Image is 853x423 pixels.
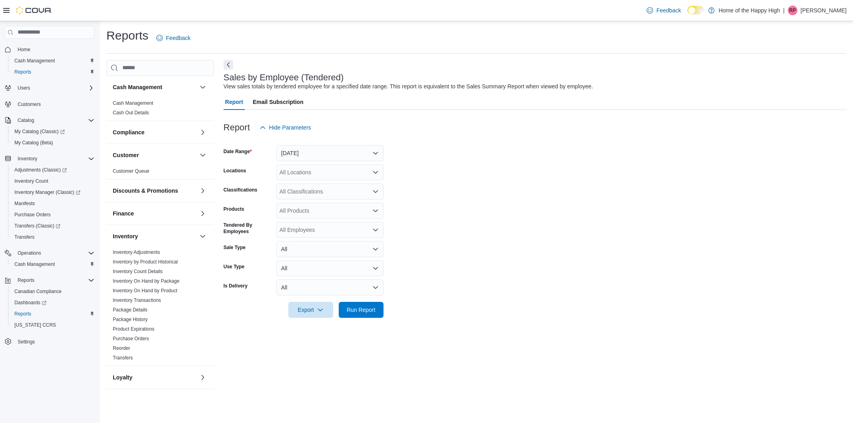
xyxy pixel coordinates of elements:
[8,297,98,308] a: Dashboards
[8,137,98,148] button: My Catalog (Beta)
[11,309,34,319] a: Reports
[113,373,196,381] button: Loyalty
[14,83,33,93] button: Users
[2,82,98,94] button: Users
[198,128,208,137] button: Compliance
[14,116,37,125] button: Catalog
[788,6,797,15] div: Rachel Power
[8,220,98,231] a: Transfers (Classic)
[113,269,163,274] a: Inventory Count Details
[11,232,38,242] a: Transfers
[113,326,154,332] span: Product Expirations
[14,58,55,64] span: Cash Management
[106,28,148,44] h1: Reports
[11,127,68,136] a: My Catalog (Classic)
[18,277,34,283] span: Reports
[2,335,98,347] button: Settings
[643,2,684,18] a: Feedback
[224,60,233,70] button: Next
[113,187,196,195] button: Discounts & Promotions
[113,128,144,136] h3: Compliance
[11,221,64,231] a: Transfers (Classic)
[113,110,149,116] a: Cash Out Details
[113,278,180,284] a: Inventory On Hand by Package
[113,168,149,174] a: Customer Queue
[8,126,98,137] a: My Catalog (Classic)
[11,176,94,186] span: Inventory Count
[8,286,98,297] button: Canadian Compliance
[8,164,98,176] a: Adjustments (Classic)
[18,156,37,162] span: Inventory
[113,316,148,323] span: Package History
[11,298,94,307] span: Dashboards
[11,287,94,296] span: Canadian Compliance
[198,186,208,196] button: Discounts & Promotions
[14,275,94,285] span: Reports
[224,263,244,270] label: Use Type
[113,100,153,106] span: Cash Management
[166,34,190,42] span: Feedback
[198,373,208,382] button: Loyalty
[11,67,34,77] a: Reports
[276,241,384,257] button: All
[113,151,196,159] button: Customer
[14,128,65,135] span: My Catalog (Classic)
[11,56,58,66] a: Cash Management
[198,209,208,218] button: Finance
[11,199,94,208] span: Manifests
[11,127,94,136] span: My Catalog (Classic)
[8,231,98,243] button: Transfers
[14,200,35,207] span: Manifests
[14,248,94,258] span: Operations
[14,337,38,347] a: Settings
[14,140,53,146] span: My Catalog (Beta)
[113,336,149,341] a: Purchase Orders
[276,279,384,295] button: All
[224,123,250,132] h3: Report
[113,307,148,313] a: Package Details
[14,275,38,285] button: Reports
[224,73,344,82] h3: Sales by Employee (Tendered)
[113,288,177,293] a: Inventory On Hand by Product
[8,209,98,220] button: Purchase Orders
[113,210,196,217] button: Finance
[198,231,208,241] button: Inventory
[11,320,59,330] a: [US_STATE] CCRS
[719,6,780,15] p: Home of the Happy High
[14,223,60,229] span: Transfers (Classic)
[224,82,593,91] div: View sales totals by tendered employee for a specified date range. This report is equivalent to t...
[11,259,94,269] span: Cash Management
[2,115,98,126] button: Catalog
[11,188,94,197] span: Inventory Manager (Classic)
[269,124,311,132] span: Hide Parameters
[801,6,847,15] p: [PERSON_NAME]
[14,288,62,295] span: Canadian Compliance
[113,128,196,136] button: Compliance
[113,345,130,351] a: Reorder
[16,6,52,14] img: Cova
[783,6,785,15] p: |
[106,98,214,121] div: Cash Management
[113,187,178,195] h3: Discounts & Promotions
[8,66,98,78] button: Reports
[225,94,243,110] span: Report
[113,373,132,381] h3: Loyalty
[8,176,98,187] button: Inventory Count
[5,40,94,368] nav: Complex example
[14,167,67,173] span: Adjustments (Classic)
[14,45,34,54] a: Home
[113,249,160,255] a: Inventory Adjustments
[224,148,252,155] label: Date Range
[14,336,94,346] span: Settings
[2,98,98,110] button: Customers
[256,120,314,136] button: Hide Parameters
[2,275,98,286] button: Reports
[14,299,46,306] span: Dashboards
[656,6,681,14] span: Feedback
[113,259,178,265] a: Inventory by Product Historical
